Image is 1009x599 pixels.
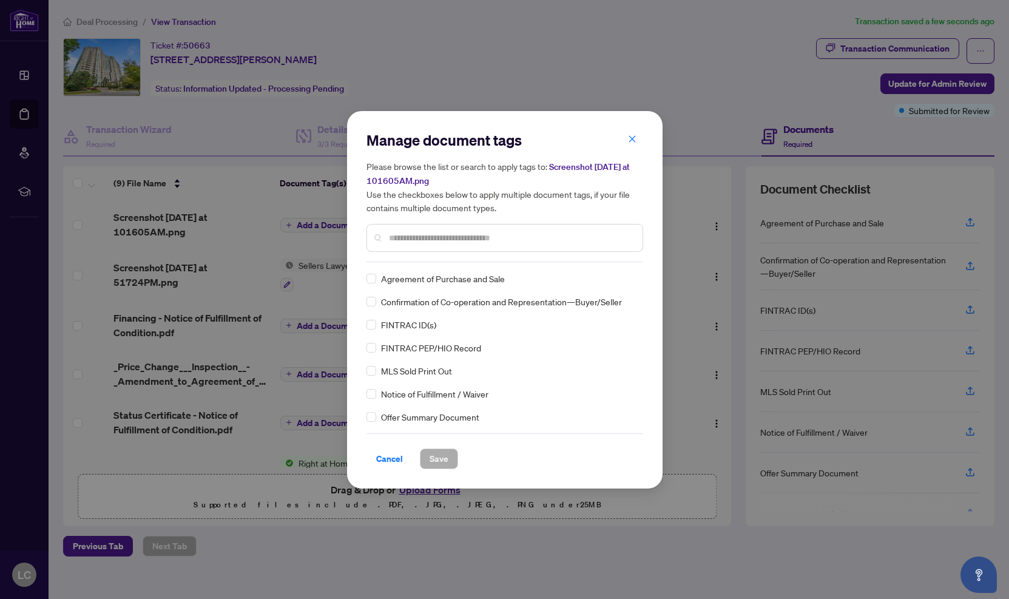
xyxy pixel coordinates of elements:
[376,449,403,469] span: Cancel
[366,160,643,214] h5: Please browse the list or search to apply tags to: Use the checkboxes below to apply multiple doc...
[381,272,505,285] span: Agreement of Purchase and Sale
[960,557,997,593] button: Open asap
[381,318,436,331] span: FINTRAC ID(s)
[381,387,488,401] span: Notice of Fulfillment / Waiver
[381,295,622,308] span: Confirmation of Co-operation and Representation—Buyer/Seller
[381,341,481,354] span: FINTRAC PEP/HIO Record
[420,448,458,469] button: Save
[366,130,643,150] h2: Manage document tags
[381,364,452,377] span: MLS Sold Print Out
[366,161,630,186] span: Screenshot [DATE] at 101605AM.png
[366,448,413,469] button: Cancel
[628,135,636,143] span: close
[381,410,479,424] span: Offer Summary Document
